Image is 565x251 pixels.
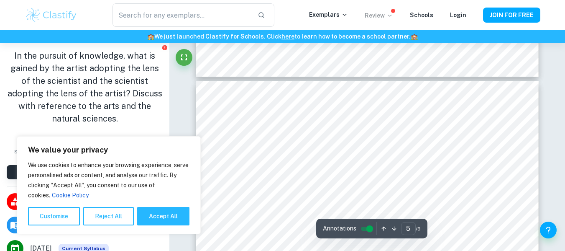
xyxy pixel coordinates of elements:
button: Report issue [161,44,168,51]
a: Login [450,12,466,18]
p: Exemplars [309,10,348,19]
button: Reject All [83,207,134,225]
div: We value your privacy [17,136,201,234]
button: AI Assistant [85,135,127,158]
h6: We just launched Clastify for Schools. Click to learn how to become a school partner. [2,32,563,41]
button: Accept All [137,207,189,225]
a: here [281,33,294,40]
span: 🏫 [147,33,154,40]
span: Annotations [323,224,356,233]
button: Fullscreen [176,49,192,66]
button: Bookmark [42,135,84,158]
button: View [PERSON_NAME] [7,165,163,179]
p: Review [365,11,393,20]
p: We use cookies to enhance your browsing experience, serve personalised ads or content, and analys... [28,160,189,200]
button: JOIN FOR FREE [483,8,540,23]
a: Schools [410,12,433,18]
button: Download [127,135,169,158]
img: Clastify logo [25,7,78,23]
p: We value your privacy [28,145,189,155]
a: Cookie Policy [51,191,89,199]
button: Help and Feedback [540,222,557,238]
h1: In the pursuit of knowledge, what is gained by the artist adopting the lens of the scientist and ... [7,49,163,125]
button: Customise [28,207,80,225]
span: Share [14,149,28,155]
span: / 9 [416,225,421,233]
input: Search for any exemplars... [112,3,251,27]
span: 🏫 [411,33,418,40]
